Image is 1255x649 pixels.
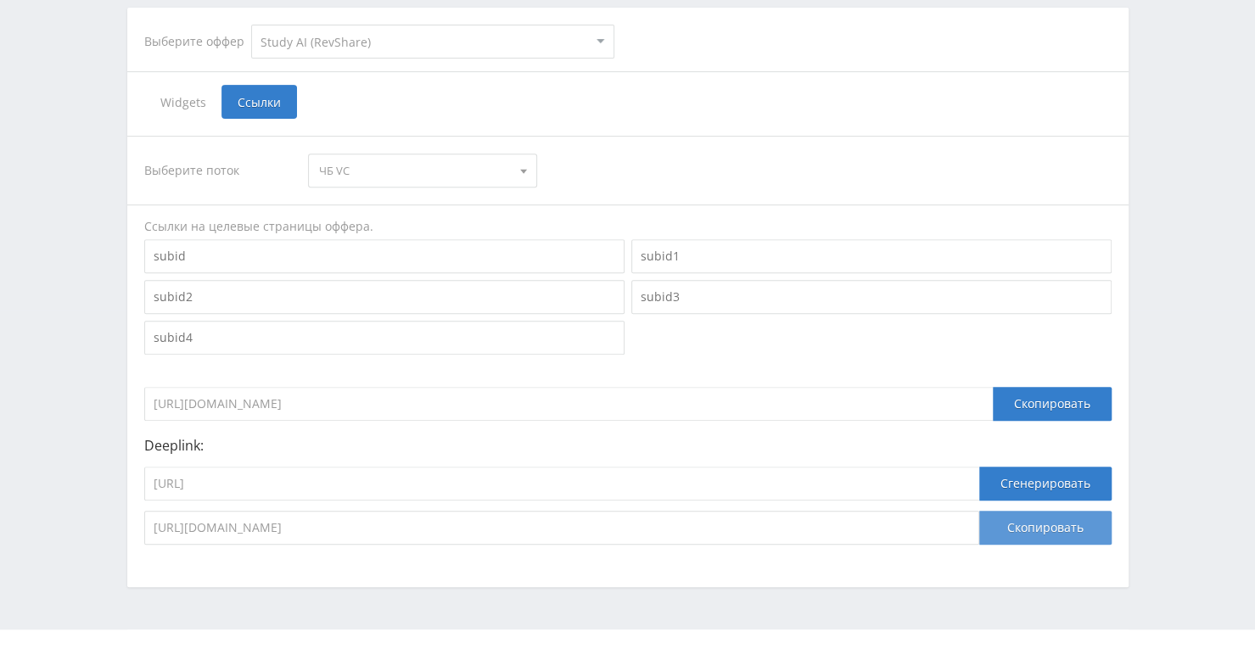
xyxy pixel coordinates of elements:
[144,85,221,119] span: Widgets
[979,511,1112,545] button: Скопировать
[631,280,1112,314] input: subid3
[144,35,251,48] div: Выберите оффер
[144,321,625,355] input: subid4
[979,467,1112,501] button: Сгенерировать
[144,239,625,273] input: subid
[631,239,1112,273] input: subid1
[144,438,1112,453] p: Deeplink:
[319,154,511,187] span: ЧБ VC
[144,218,1112,235] div: Ссылки на целевые страницы оффера.
[144,280,625,314] input: subid2
[144,154,292,187] div: Выберите поток
[993,387,1112,421] div: Скопировать
[221,85,297,119] span: Ссылки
